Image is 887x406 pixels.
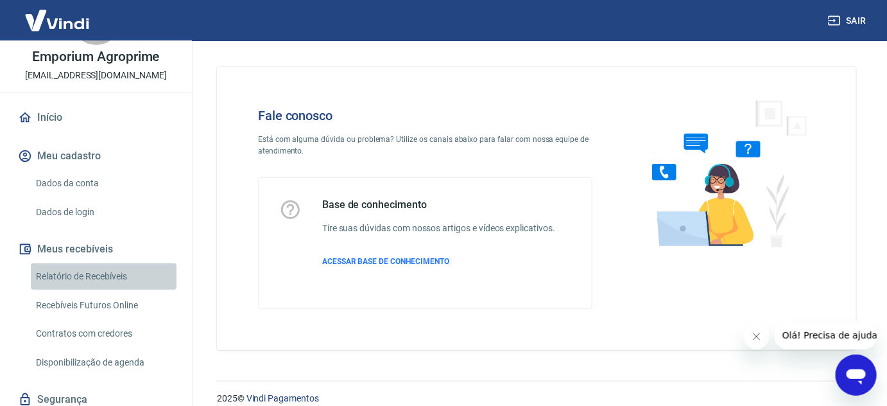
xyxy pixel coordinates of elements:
img: Fale conosco [626,87,822,259]
a: Recebíveis Futuros Online [31,292,177,319]
h6: Tire suas dúvidas com nossos artigos e vídeos explicativos. [322,222,555,235]
span: Olá! Precisa de ajuda? [8,9,108,19]
button: Meus recebíveis [15,235,177,263]
button: Sair [825,9,872,33]
a: ACESSAR BASE DE CONHECIMENTO [322,256,555,267]
p: [EMAIL_ADDRESS][DOMAIN_NAME] [25,69,167,82]
a: Disponibilização de agenda [31,349,177,376]
img: Vindi [15,1,99,40]
a: Vindi Pagamentos [246,393,319,403]
p: Está com alguma dúvida ou problema? Utilize os canais abaixo para falar com nossa equipe de atend... [258,134,592,157]
span: ACESSAR BASE DE CONHECIMENTO [322,257,449,266]
h4: Fale conosco [258,108,592,123]
a: Relatório de Recebíveis [31,263,177,290]
iframe: Fechar mensagem [744,324,770,349]
a: Contratos com credores [31,321,177,347]
a: Início [15,103,177,132]
button: Meu cadastro [15,142,177,170]
a: Dados de login [31,199,177,225]
p: Emporium Agroprime [32,50,159,64]
h5: Base de conhecimento [322,199,555,211]
iframe: Mensagem da empresa [775,321,877,349]
a: Dados da conta [31,170,177,197]
p: 2025 © [217,392,856,405]
iframe: Botão para abrir a janela de mensagens [836,355,877,396]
